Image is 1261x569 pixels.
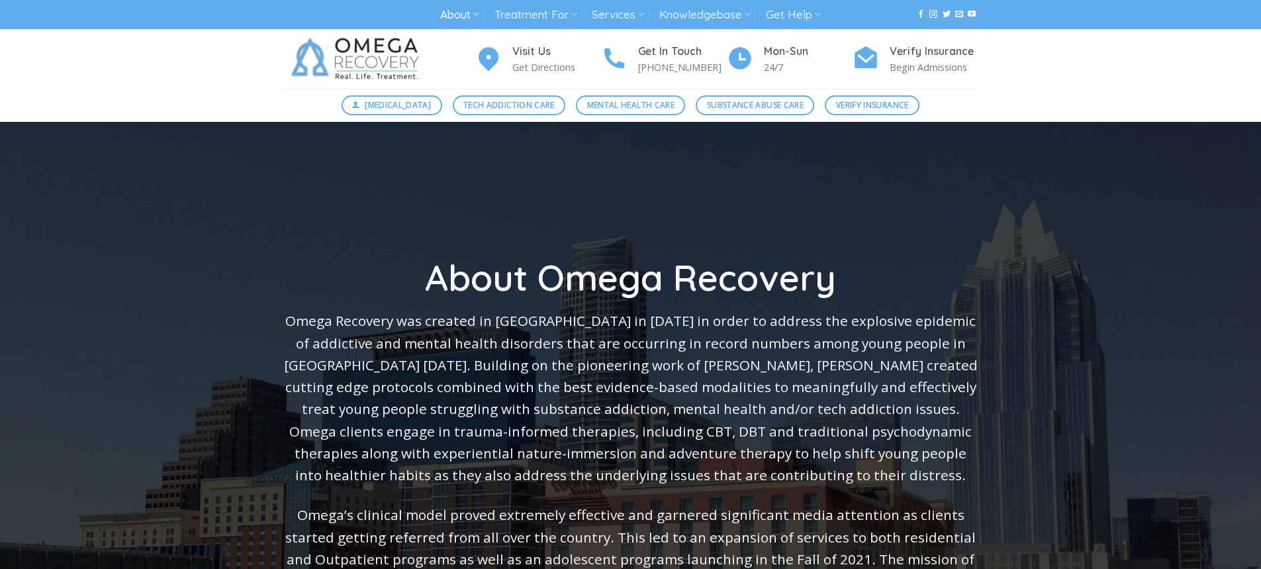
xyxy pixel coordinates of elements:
[929,10,937,19] a: Follow on Instagram
[943,10,951,19] a: Follow on Twitter
[512,60,601,75] p: Get Directions
[696,95,814,115] a: Substance Abuse Care
[659,3,751,27] a: Knowledgebase
[890,60,978,75] p: Begin Admissions
[475,43,601,76] a: Visit Us Get Directions
[592,3,644,27] a: Services
[283,310,978,486] p: Omega Recovery was created in [GEOGRAPHIC_DATA] in [DATE] in order to address the explosive epide...
[283,29,432,89] img: Omega Recovery
[968,10,976,19] a: Follow on YouTube
[638,43,727,60] h4: Get In Touch
[764,60,853,75] p: 24/7
[890,43,978,60] h4: Verify Insurance
[365,99,431,111] span: [MEDICAL_DATA]
[766,3,821,27] a: Get Help
[836,99,909,111] span: Verify Insurance
[425,255,836,300] span: About Omega Recovery
[825,95,919,115] a: Verify Insurance
[342,95,442,115] a: [MEDICAL_DATA]
[917,10,925,19] a: Follow on Facebook
[601,43,727,76] a: Get In Touch [PHONE_NUMBER]
[453,95,566,115] a: Tech Addiction Care
[440,3,479,27] a: About
[512,43,601,60] h4: Visit Us
[494,3,577,27] a: Treatment For
[587,99,675,111] span: Mental Health Care
[764,43,853,60] h4: Mon-Sun
[853,43,978,76] a: Verify Insurance Begin Admissions
[707,99,804,111] span: Substance Abuse Care
[463,99,555,111] span: Tech Addiction Care
[955,10,963,19] a: Send us an email
[576,95,685,115] a: Mental Health Care
[638,60,727,75] p: [PHONE_NUMBER]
